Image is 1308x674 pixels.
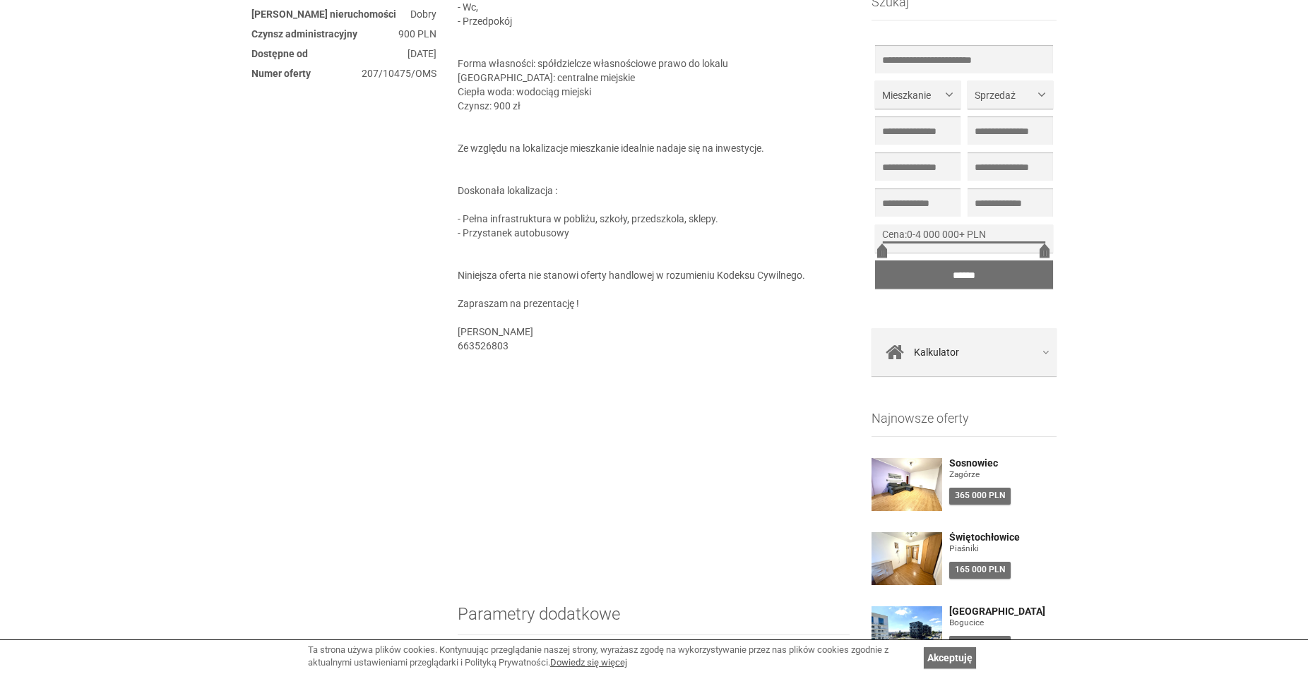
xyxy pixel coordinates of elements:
a: Akceptuję [924,647,976,668]
dd: [DATE] [251,47,436,61]
button: Sprzedaż [968,80,1053,109]
dt: [PERSON_NAME] nieruchomości [251,7,396,21]
div: 847 000 PLN [949,636,1011,652]
dt: Dostępne od [251,47,308,61]
h2: Parametry dodatkowe [458,605,850,634]
span: Mieszkanie [882,88,943,102]
span: 0 [907,229,912,240]
a: Dowiedz się więcej [550,657,627,668]
div: 165 000 PLN [949,562,1011,578]
div: Ta strona używa plików cookies. Kontynuując przeglądanie naszej strony, wyrażasz zgodę na wykorzy... [308,644,917,670]
div: - [875,224,1054,253]
figure: Piaśniki [949,543,1057,555]
span: Kalkulator [914,342,959,362]
figure: Zagórze [949,469,1057,481]
div: 365 000 PLN [949,488,1011,504]
dt: Numer oferty [251,66,311,80]
a: Sosnowiec [949,458,1057,469]
h3: Najnowsze oferty [872,411,1057,437]
span: Sprzedaż [975,88,1035,102]
dd: 207/10475/OMS [251,66,436,80]
dt: Czynsz administracyjny [251,27,357,41]
span: 4 000 000+ PLN [915,229,986,240]
button: Mieszkanie [875,80,961,109]
a: [GEOGRAPHIC_DATA] [949,606,1057,617]
span: Cena: [882,229,907,240]
a: Świętochłowice [949,532,1057,543]
figure: Bogucice [949,617,1057,629]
